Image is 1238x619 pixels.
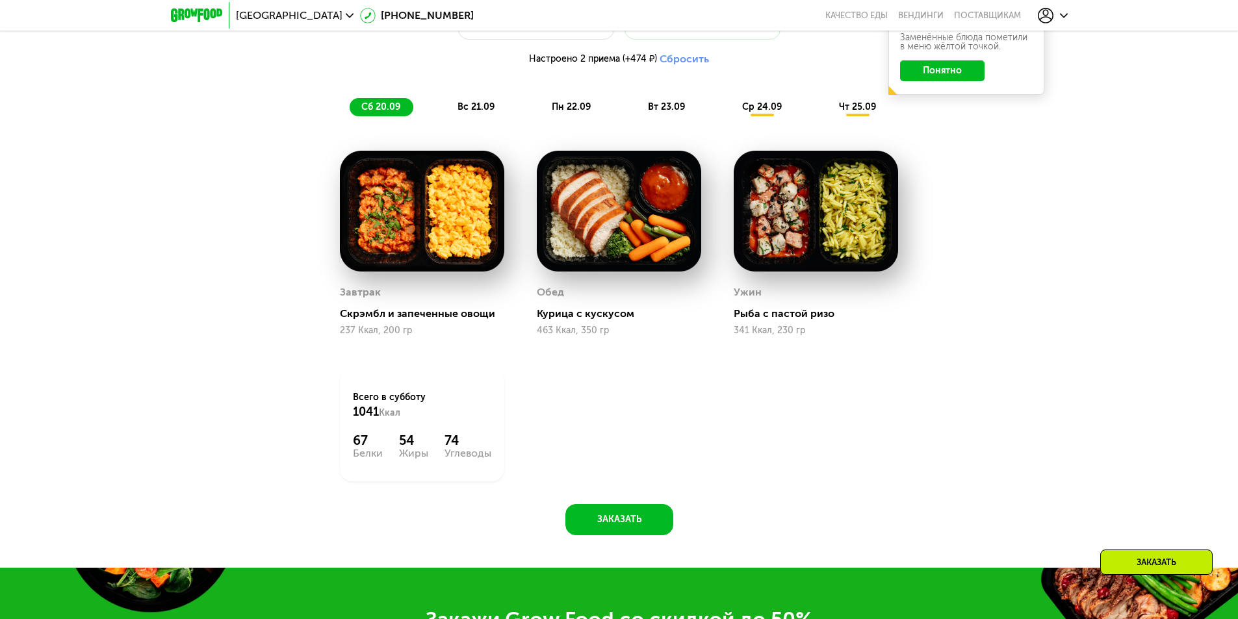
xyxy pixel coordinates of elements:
[360,8,474,23] a: [PHONE_NUMBER]
[734,325,898,336] div: 341 Ккал, 230 гр
[742,101,782,112] span: ср 24.09
[565,504,673,535] button: Заказать
[552,101,591,112] span: пн 22.09
[900,33,1033,51] div: Заменённые блюда пометили в меню жёлтой точкой.
[1100,550,1213,575] div: Заказать
[340,283,381,302] div: Завтрак
[537,307,712,320] div: Курица с кускусом
[353,391,491,420] div: Всего в субботу
[537,283,564,302] div: Обед
[660,53,709,66] button: Сбросить
[734,283,762,302] div: Ужин
[340,325,504,336] div: 237 Ккал, 200 гр
[458,101,495,112] span: вс 21.09
[648,101,685,112] span: вт 23.09
[353,448,383,459] div: Белки
[399,433,428,448] div: 54
[900,60,985,81] button: Понятно
[340,307,515,320] div: Скрэмбл и запеченные овощи
[399,448,428,459] div: Жиры
[898,10,944,21] a: Вендинги
[353,433,383,448] div: 67
[353,405,379,419] span: 1041
[954,10,1021,21] div: поставщикам
[537,325,701,336] div: 463 Ккал, 350 гр
[236,10,342,21] span: [GEOGRAPHIC_DATA]
[839,101,876,112] span: чт 25.09
[361,101,400,112] span: сб 20.09
[825,10,888,21] a: Качество еды
[445,448,491,459] div: Углеводы
[529,55,657,64] span: Настроено 2 приема (+474 ₽)
[734,307,909,320] div: Рыба с пастой ризо
[379,407,400,418] span: Ккал
[445,433,491,448] div: 74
